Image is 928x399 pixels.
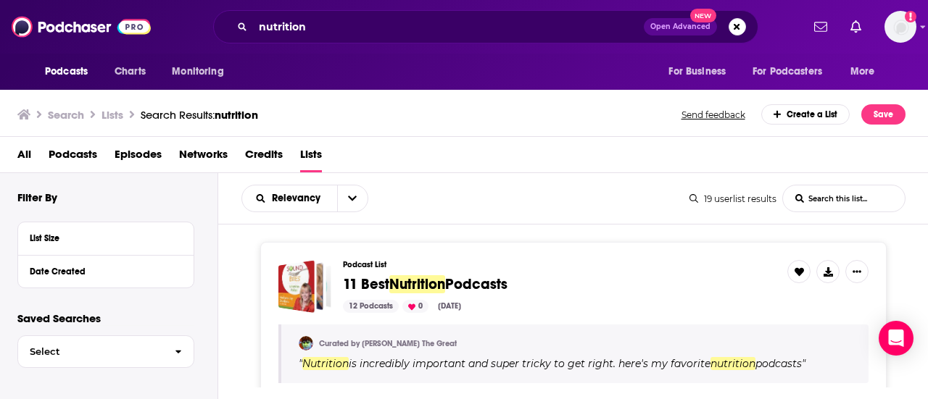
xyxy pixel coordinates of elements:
[179,143,228,172] a: Networks
[845,260,869,283] button: Show More Button
[215,108,258,122] span: nutrition
[35,58,107,85] button: open menu
[690,9,716,22] span: New
[30,266,173,277] div: Date Created
[755,357,802,370] span: podcasts
[808,14,833,39] a: Show notifications dropdown
[689,193,776,204] div: 19 userlist results
[343,260,776,269] h3: Podcast List
[884,11,916,43] span: Logged in as tfnewsroom
[245,143,283,172] a: Credits
[253,15,644,38] input: Search podcasts, credits, & more...
[861,104,906,125] button: Save
[45,62,88,82] span: Podcasts
[17,335,194,368] button: Select
[389,275,445,293] span: Nutrition
[48,108,84,122] h3: Search
[141,108,258,122] a: Search Results:nutrition
[677,104,750,125] button: Send feedback
[101,108,123,122] h3: Lists
[299,357,805,370] span: " "
[850,62,875,82] span: More
[30,233,173,243] div: List Size
[141,108,258,122] div: Search Results:
[105,58,154,85] a: Charts
[17,143,31,172] a: All
[905,11,916,22] svg: Add a profile image
[300,143,322,172] a: Lists
[17,311,194,325] p: Saved Searches
[299,336,313,350] img: Reginald
[30,261,182,280] button: Date Created
[879,321,913,356] div: Open Intercom Messenger
[658,58,744,85] button: open menu
[402,300,428,313] div: 0
[343,275,389,293] span: 11 Best
[743,58,843,85] button: open menu
[445,275,507,293] span: Podcasts
[49,143,97,172] a: Podcasts
[272,193,326,203] span: Relevancy
[432,300,467,313] div: [DATE]
[753,62,822,82] span: For Podcasters
[17,190,57,204] h2: Filter By
[761,104,850,125] div: Create a List
[213,10,758,43] div: Search podcasts, credits, & more...
[884,11,916,43] img: User Profile
[241,185,368,212] h2: Choose List sort
[242,193,337,203] button: open menu
[319,339,457,348] a: Curated by [PERSON_NAME] The Great
[115,143,162,172] a: Episodes
[650,23,710,30] span: Open Advanced
[710,357,755,370] span: nutrition
[644,18,717,35] button: Open AdvancedNew
[162,58,242,85] button: open menu
[840,58,893,85] button: open menu
[337,185,368,211] button: open menu
[884,11,916,43] button: Show profile menu
[349,357,710,370] span: is incredibly important and super tricky to get right. here's my favorite
[343,300,399,313] div: 12 Podcasts
[30,228,182,246] button: List Size
[302,357,349,370] span: Nutrition
[12,13,151,41] img: Podchaser - Follow, Share and Rate Podcasts
[172,62,223,82] span: Monitoring
[115,62,146,82] span: Charts
[343,277,507,293] a: 11 BestNutritionPodcasts
[18,347,163,356] span: Select
[668,62,726,82] span: For Business
[278,260,331,313] a: 11 Best Nutrition Podcasts
[845,14,867,39] a: Show notifications dropdown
